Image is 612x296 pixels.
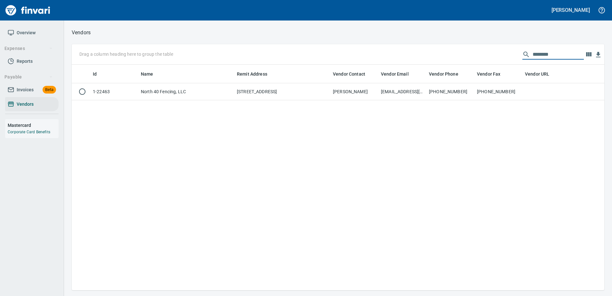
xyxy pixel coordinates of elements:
[17,29,36,37] span: Overview
[72,29,91,37] nav: breadcrumb
[330,83,378,100] td: [PERSON_NAME]
[378,83,426,100] td: [EMAIL_ADDRESS][DOMAIN_NAME]
[550,5,592,15] button: [PERSON_NAME]
[93,70,105,78] span: Id
[2,71,55,83] button: Payable
[5,26,59,40] a: Overview
[477,70,509,78] span: Vendor Fax
[141,70,162,78] span: Name
[234,83,330,100] td: [STREET_ADDRESS]
[593,50,603,60] button: Download Table
[138,83,234,100] td: North 40 Fencing, LLC
[525,70,558,78] span: Vendor URL
[552,7,590,13] h5: [PERSON_NAME]
[333,70,365,78] span: Vendor Contact
[429,70,458,78] span: Vendor Phone
[525,70,550,78] span: Vendor URL
[474,83,522,100] td: [PHONE_NUMBER]
[17,57,33,65] span: Reports
[93,70,97,78] span: Id
[4,3,52,18] img: Finvari
[43,86,56,94] span: Beta
[237,70,267,78] span: Remit Address
[17,86,34,94] span: Invoices
[381,70,417,78] span: Vendor Email
[90,83,138,100] td: 1-22463
[429,70,467,78] span: Vendor Phone
[237,70,276,78] span: Remit Address
[333,70,374,78] span: Vendor Contact
[79,51,173,57] p: Drag a column heading here to group the table
[2,43,55,54] button: Expenses
[381,70,409,78] span: Vendor Email
[8,130,50,134] a: Corporate Card Benefits
[141,70,153,78] span: Name
[4,45,53,53] span: Expenses
[8,122,59,129] h6: Mastercard
[4,73,53,81] span: Payable
[426,83,474,100] td: [PHONE_NUMBER]
[584,50,593,59] button: Choose columns to display
[72,29,91,37] p: Vendors
[477,70,501,78] span: Vendor Fax
[5,54,59,69] a: Reports
[5,83,59,97] a: InvoicesBeta
[17,100,34,108] span: Vendors
[5,97,59,111] a: Vendors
